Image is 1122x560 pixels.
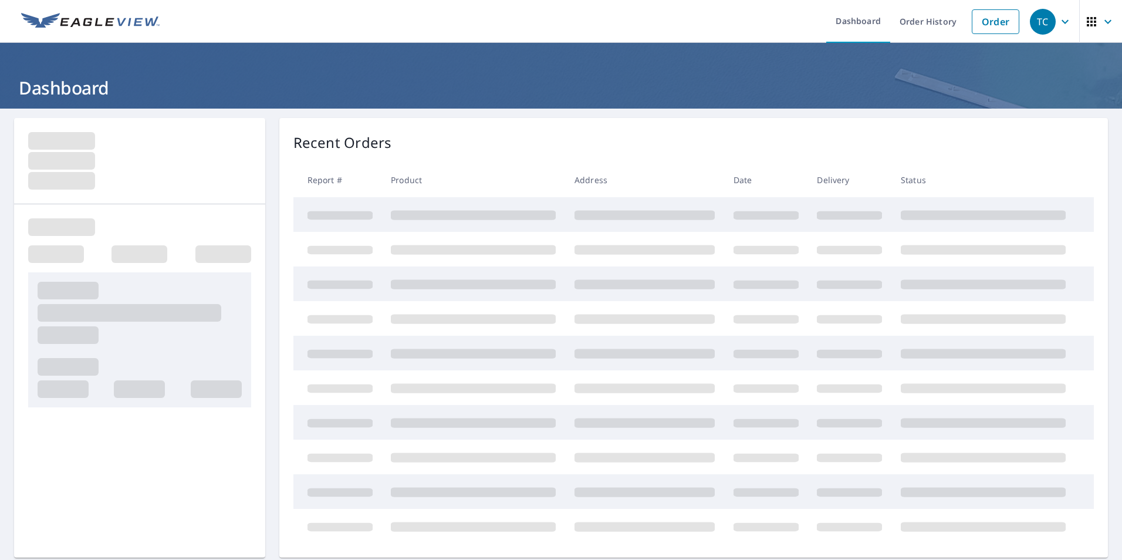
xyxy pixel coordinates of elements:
h1: Dashboard [14,76,1108,100]
th: Date [724,163,808,197]
th: Address [565,163,724,197]
th: Report # [293,163,382,197]
p: Recent Orders [293,132,392,153]
div: TC [1030,9,1056,35]
img: EV Logo [21,13,160,31]
th: Status [891,163,1075,197]
th: Delivery [807,163,891,197]
th: Product [381,163,565,197]
a: Order [972,9,1019,34]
